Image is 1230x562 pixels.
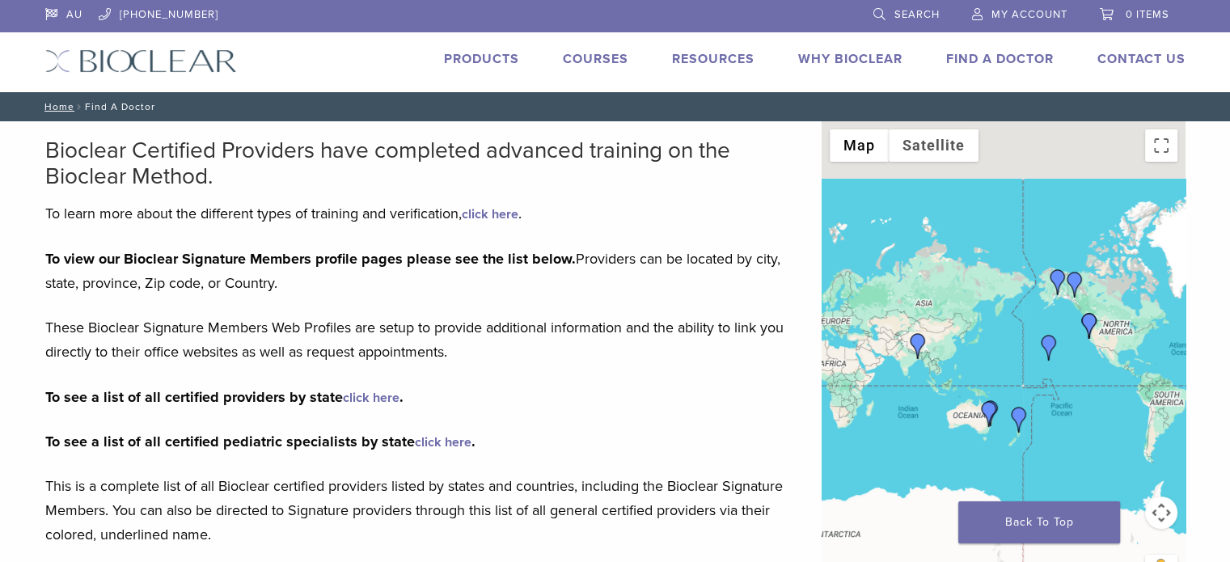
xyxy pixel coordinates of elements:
a: click here [462,206,518,222]
div: Dr. Kris Nip [1036,335,1062,361]
span: My Account [991,8,1067,21]
div: Dr. Rosh Govindasamy [1062,272,1088,298]
p: To learn more about the different types of training and verification, . [45,201,797,226]
a: Contact Us [1097,51,1186,67]
div: kevin tims [1006,407,1032,433]
button: Show satellite imagery [889,129,979,162]
span: Search [894,8,940,21]
strong: To see a list of all certified providers by state . [45,388,404,406]
p: These Bioclear Signature Members Web Profiles are setup to provide additional information and the... [45,315,797,364]
a: Back To Top [958,501,1120,543]
div: Dr. Robert Robinson [1045,269,1071,295]
nav: Find A Doctor [33,92,1198,121]
a: Why Bioclear [798,51,902,67]
button: Map camera controls [1145,497,1177,529]
a: Products [444,51,519,67]
img: Bioclear [45,49,237,73]
strong: To view our Bioclear Signature Members profile pages please see the list below. [45,250,576,268]
div: Dr. Geoffrey Wan [976,401,1002,427]
a: Find A Doctor [946,51,1054,67]
button: Show street map [830,129,889,162]
div: Dr. Disha Agarwal [905,333,931,359]
div: Li Jia Sheng [1076,313,1102,339]
p: Providers can be located by city, state, province, Zip code, or Country. [45,247,797,295]
p: This is a complete list of all Bioclear certified providers listed by states and countries, inclu... [45,474,797,547]
a: Courses [563,51,628,67]
h2: Bioclear Certified Providers have completed advanced training on the Bioclear Method. [45,137,797,189]
div: Dr. Edward Boulton [978,400,1004,426]
a: click here [343,390,399,406]
span: 0 items [1126,8,1169,21]
a: Home [40,101,74,112]
span: / [74,103,85,111]
a: click here [415,434,471,450]
a: Resources [672,51,754,67]
button: Toggle fullscreen view [1145,129,1177,162]
strong: To see a list of all certified pediatric specialists by state . [45,433,476,450]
